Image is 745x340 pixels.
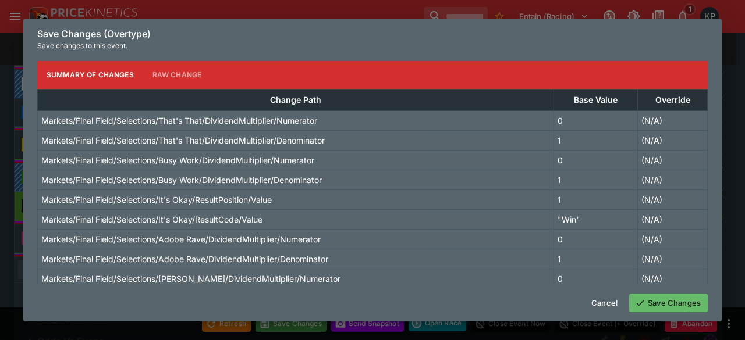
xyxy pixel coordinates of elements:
[554,269,637,288] td: 0
[37,28,708,40] h6: Save Changes (Overtype)
[41,233,321,245] p: Markets/Final Field/Selections/Adobe Rave/DividendMultiplier/Numerator
[638,269,708,288] td: (N/A)
[41,174,322,186] p: Markets/Final Field/Selections/Busy Work/DividendMultiplier/Denominator
[638,130,708,150] td: (N/A)
[554,110,637,130] td: 0
[41,114,317,127] p: Markets/Final Field/Selections/That's That/DividendMultiplier/Numerator
[554,209,637,229] td: "Win"
[554,189,637,209] td: 1
[584,294,625,312] button: Cancel
[37,40,708,52] p: Save changes to this event.
[38,89,554,110] th: Change Path
[554,170,637,189] td: 1
[143,61,211,89] button: Raw Change
[638,110,708,130] td: (N/A)
[554,150,637,170] td: 0
[554,249,637,269] td: 1
[41,194,272,206] p: Markets/Final Field/Selections/It's Okay/ResultPosition/Value
[554,130,637,150] td: 1
[554,89,637,110] th: Base Value
[41,253,328,265] p: Markets/Final Field/Selections/Adobe Rave/DividendMultiplier/Denominator
[638,249,708,269] td: (N/A)
[41,154,314,166] p: Markets/Final Field/Selections/Busy Work/DividendMultiplier/Numerator
[41,213,262,226] p: Markets/Final Field/Selections/It's Okay/ResultCode/Value
[638,229,708,249] td: (N/A)
[638,150,708,170] td: (N/A)
[37,61,143,89] button: Summary of Changes
[41,273,340,285] p: Markets/Final Field/Selections/[PERSON_NAME]/DividendMultiplier/Numerator
[629,294,708,312] button: Save Changes
[638,170,708,189] td: (N/A)
[41,134,325,146] p: Markets/Final Field/Selections/That's That/DividendMultiplier/Denominator
[638,209,708,229] td: (N/A)
[638,189,708,209] td: (N/A)
[638,89,708,110] th: Override
[554,229,637,249] td: 0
